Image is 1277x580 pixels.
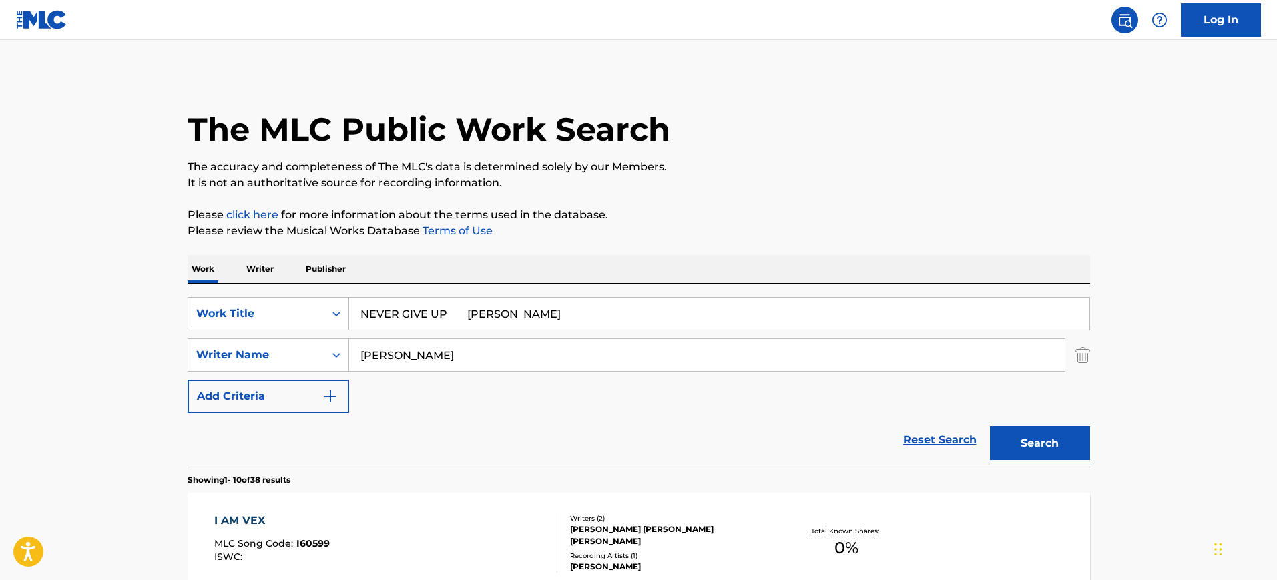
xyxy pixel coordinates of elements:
[188,159,1090,175] p: The accuracy and completeness of The MLC's data is determined solely by our Members.
[302,255,350,283] p: Publisher
[570,561,772,573] div: [PERSON_NAME]
[188,255,218,283] p: Work
[188,474,290,486] p: Showing 1 - 10 of 38 results
[811,526,882,536] p: Total Known Shares:
[1111,7,1138,33] a: Public Search
[214,537,296,549] span: MLC Song Code :
[1210,516,1277,580] iframe: Chat Widget
[990,426,1090,460] button: Search
[188,207,1090,223] p: Please for more information about the terms used in the database.
[420,224,493,237] a: Terms of Use
[570,523,772,547] div: [PERSON_NAME] [PERSON_NAME] [PERSON_NAME]
[1075,338,1090,372] img: Delete Criterion
[296,537,330,549] span: I60599
[226,208,278,221] a: click here
[196,347,316,363] div: Writer Name
[188,297,1090,467] form: Search Form
[242,255,278,283] p: Writer
[1240,378,1277,485] iframe: Resource Center
[570,513,772,523] div: Writers ( 2 )
[834,536,858,560] span: 0 %
[188,175,1090,191] p: It is not an authoritative source for recording information.
[1146,7,1173,33] div: Help
[897,425,983,455] a: Reset Search
[1152,12,1168,28] img: help
[1181,3,1261,37] a: Log In
[1117,12,1133,28] img: search
[1214,529,1222,569] div: Drag
[188,109,670,150] h1: The MLC Public Work Search
[188,380,349,413] button: Add Criteria
[570,551,772,561] div: Recording Artists ( 1 )
[214,551,246,563] span: ISWC :
[188,223,1090,239] p: Please review the Musical Works Database
[214,513,330,529] div: I AM VEX
[196,306,316,322] div: Work Title
[322,388,338,404] img: 9d2ae6d4665cec9f34b9.svg
[16,10,67,29] img: MLC Logo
